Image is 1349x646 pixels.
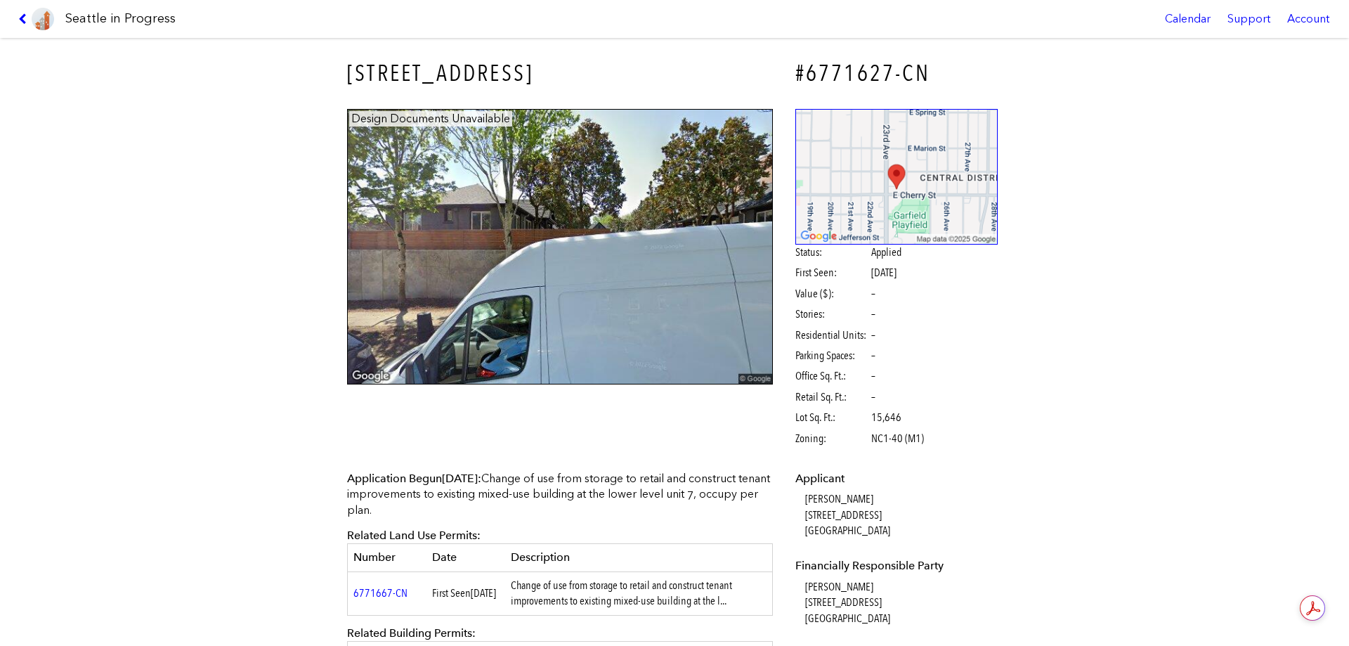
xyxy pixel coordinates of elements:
[426,571,505,615] td: First Seen
[349,111,512,127] figcaption: Design Documents Unavailable
[795,328,869,343] span: Residential Units:
[871,348,875,363] span: –
[871,245,901,260] span: Applied
[347,529,481,542] span: Related Land Use Permits:
[505,571,773,615] td: Change of use from storage to retail and construct tenant improvements to existing mixed-use buil...
[871,431,924,446] span: NC1-40 (M1)
[795,245,869,260] span: Status:
[795,306,869,322] span: Stories:
[65,10,176,27] h1: Seattle in Progress
[795,109,998,245] img: staticmap
[795,368,869,384] span: Office Sq. Ft.:
[795,558,998,574] dt: Financially Responsible Party
[347,471,773,518] p: Change of use from storage to retail and construct tenant improvements to existing mixed-use buil...
[871,410,901,425] span: 15,646
[805,491,998,538] dd: [PERSON_NAME] [STREET_ADDRESS] [GEOGRAPHIC_DATA]
[795,265,869,280] span: First Seen:
[871,286,875,302] span: –
[347,58,773,89] h3: [STREET_ADDRESS]
[871,368,875,384] span: –
[871,328,875,343] span: –
[442,472,478,485] span: [DATE]
[795,348,869,363] span: Parking Spaces:
[795,471,998,486] dt: Applicant
[805,579,998,626] dd: [PERSON_NAME] [STREET_ADDRESS] [GEOGRAPHIC_DATA]
[795,410,869,425] span: Lot Sq. Ft.:
[795,431,869,446] span: Zoning:
[353,586,408,600] a: 6771667-CN
[871,306,875,322] span: –
[347,472,481,485] span: Application Begun :
[795,389,869,405] span: Retail Sq. Ft.:
[795,286,869,302] span: Value ($):
[347,109,773,385] img: 705_24TH_AVE_SEATTLE.jpg
[348,544,426,571] th: Number
[871,266,897,279] span: [DATE]
[347,626,476,640] span: Related Building Permits:
[505,544,773,571] th: Description
[426,544,505,571] th: Date
[32,8,54,30] img: favicon-96x96.png
[871,389,875,405] span: –
[795,58,998,89] h4: #6771627-CN
[471,586,496,600] span: [DATE]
